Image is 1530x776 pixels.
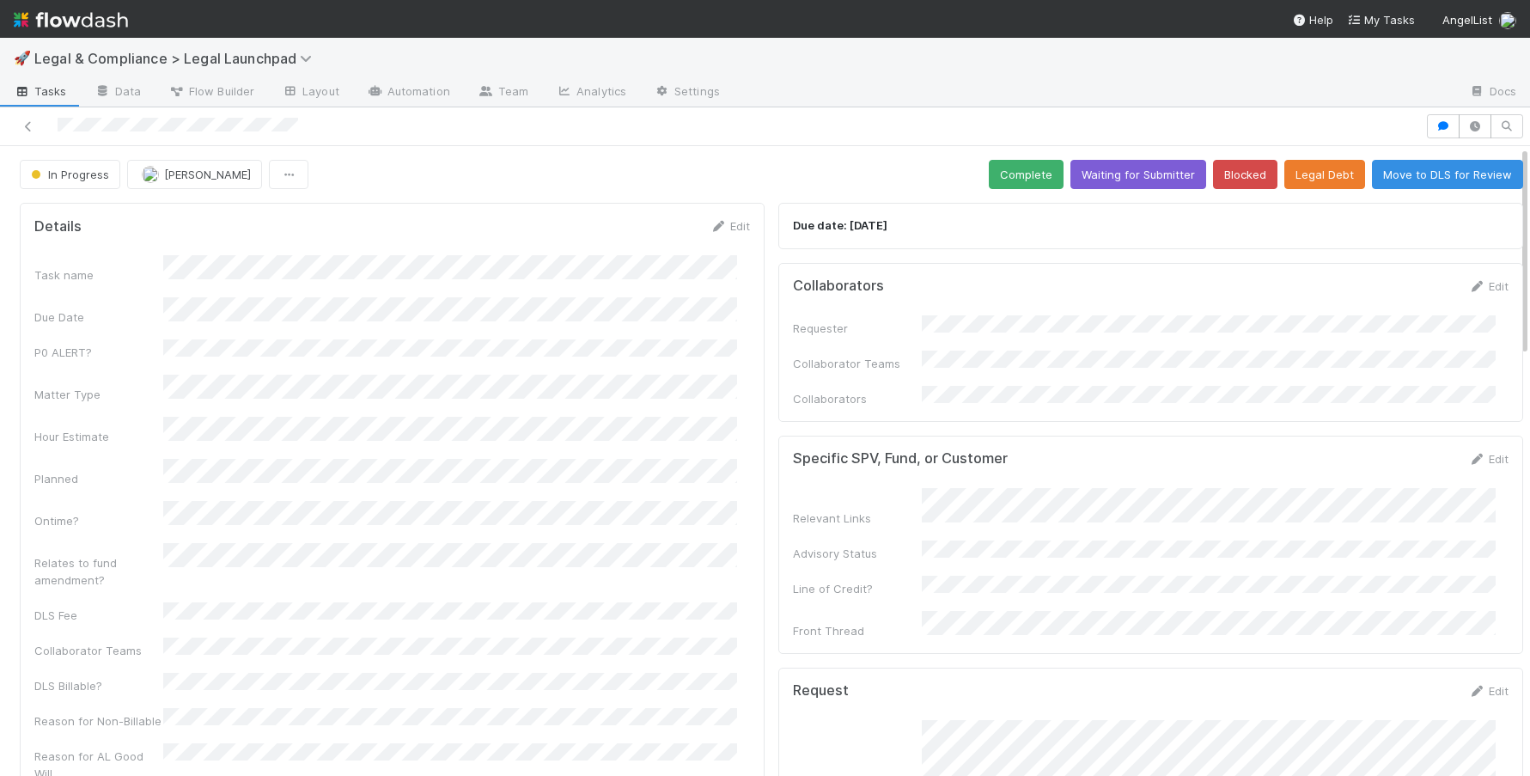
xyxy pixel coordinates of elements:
div: Relates to fund amendment? [34,554,163,589]
button: Move to DLS for Review [1372,160,1523,189]
div: Ontime? [34,512,163,529]
div: Line of Credit? [793,580,922,597]
h5: Specific SPV, Fund, or Customer [793,450,1008,467]
a: Settings [640,79,734,107]
a: Docs [1455,79,1530,107]
div: Matter Type [34,386,163,403]
div: Relevant Links [793,510,922,527]
span: 🚀 [14,51,31,65]
div: P0 ALERT? [34,344,163,361]
button: Complete [989,160,1064,189]
a: Edit [1468,279,1509,293]
span: AngelList [1442,13,1492,27]
button: In Progress [20,160,120,189]
span: Tasks [14,82,67,100]
strong: Due date: [DATE] [793,218,887,232]
span: [PERSON_NAME] [164,168,251,181]
a: Team [464,79,542,107]
a: Analytics [542,79,640,107]
h5: Collaborators [793,278,884,295]
a: Data [81,79,155,107]
a: Edit [1468,452,1509,466]
div: Planned [34,470,163,487]
button: Waiting for Submitter [1070,160,1206,189]
div: Reason for Non-Billable [34,712,163,730]
div: Collaborators [793,390,922,407]
div: Front Thread [793,622,922,639]
div: Collaborator Teams [34,642,163,659]
button: Legal Debt [1284,160,1365,189]
h5: Request [793,682,849,700]
a: Edit [710,219,750,233]
div: Help [1292,11,1333,28]
span: My Tasks [1347,13,1415,27]
img: avatar_ba22fd42-677f-4b89-aaa3-073be741e398.png [1499,12,1516,29]
h5: Details [34,218,82,235]
a: My Tasks [1347,11,1415,28]
span: In Progress [27,168,109,181]
div: Task name [34,266,163,284]
button: Blocked [1213,160,1277,189]
a: Layout [268,79,353,107]
div: Advisory Status [793,545,922,562]
div: Requester [793,320,922,337]
span: Flow Builder [168,82,254,100]
a: Flow Builder [155,79,268,107]
div: DLS Billable? [34,677,163,694]
div: Due Date [34,309,163,326]
img: logo-inverted-e16ddd16eac7371096b0.svg [14,5,128,34]
a: Automation [353,79,464,107]
span: Legal & Compliance > Legal Launchpad [34,50,320,67]
div: Collaborator Teams [793,355,922,372]
div: DLS Fee [34,607,163,624]
div: Hour Estimate [34,428,163,445]
img: avatar_b5be9b1b-4537-4870-b8e7-50cc2287641b.png [142,166,159,183]
a: Edit [1468,684,1509,698]
button: [PERSON_NAME] [127,160,262,189]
